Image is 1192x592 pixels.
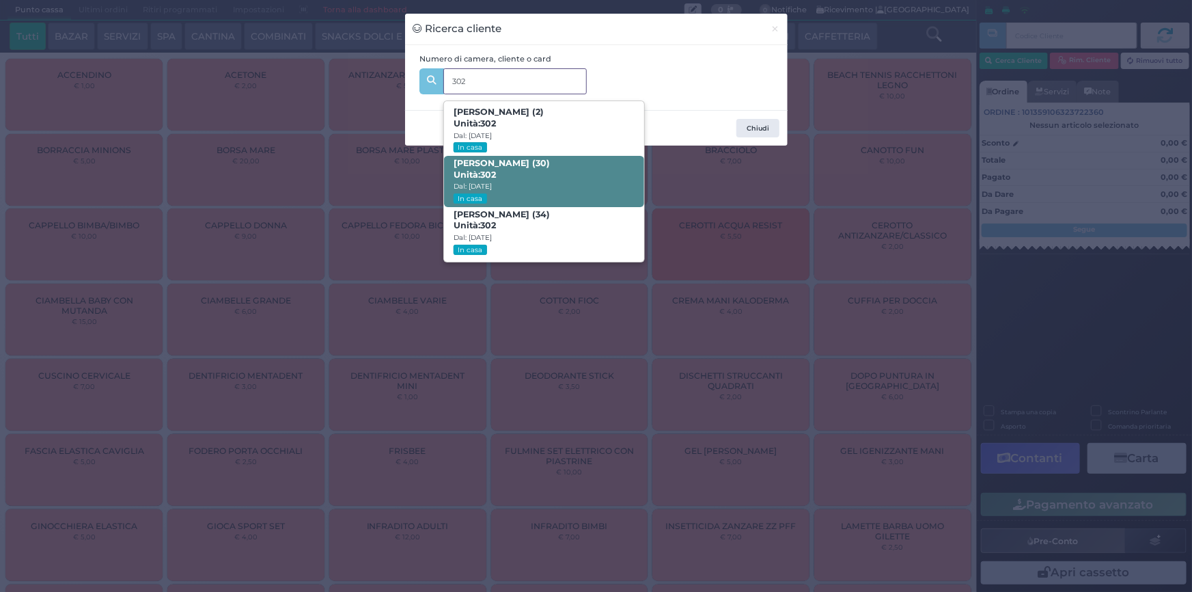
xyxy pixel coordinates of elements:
[480,118,496,129] strong: 302
[454,131,492,140] small: Dal: [DATE]
[413,21,502,37] h3: Ricerca cliente
[480,220,496,230] strong: 302
[454,245,487,255] small: In casa
[454,158,550,180] b: [PERSON_NAME] (30)
[763,14,787,44] button: Chiudi
[454,118,496,130] span: Unità:
[419,53,551,65] label: Numero di camera, cliente o card
[454,182,492,191] small: Dal: [DATE]
[454,170,496,181] span: Unità:
[454,193,487,204] small: In casa
[736,119,779,138] button: Chiudi
[454,142,487,152] small: In casa
[480,170,496,180] strong: 302
[771,21,779,36] span: ×
[443,68,587,94] input: Es. 'Mario Rossi', '220' o '108123234234'
[454,209,550,231] b: [PERSON_NAME] (34)
[454,233,492,242] small: Dal: [DATE]
[454,220,496,232] span: Unità:
[454,107,544,129] b: [PERSON_NAME] (2)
